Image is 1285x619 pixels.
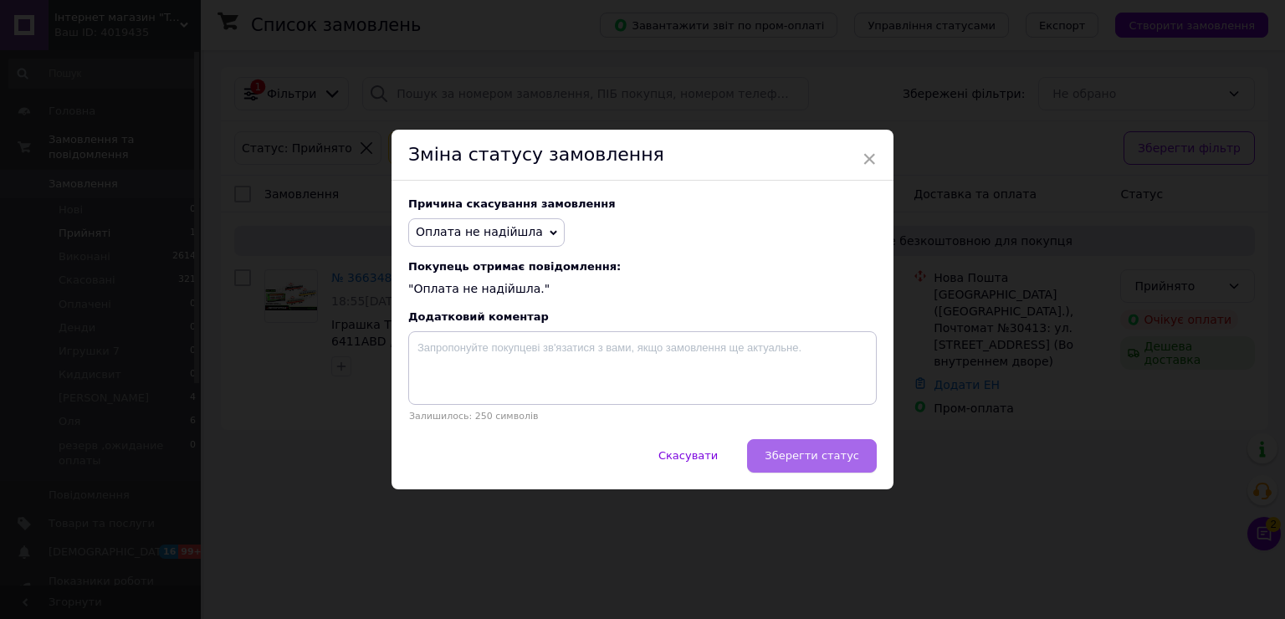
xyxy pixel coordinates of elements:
[747,439,877,473] button: Зберегти статус
[392,130,893,181] div: Зміна статусу замовлення
[408,260,877,298] div: "Оплата не надійшла."
[416,225,543,238] span: Оплата не надійшла
[408,197,877,210] div: Причина скасування замовлення
[641,439,735,473] button: Скасувати
[408,411,877,422] p: Залишилось: 250 символів
[408,310,877,323] div: Додатковий коментар
[862,145,877,173] span: ×
[765,449,859,462] span: Зберегти статус
[658,449,718,462] span: Скасувати
[408,260,877,273] span: Покупець отримає повідомлення:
